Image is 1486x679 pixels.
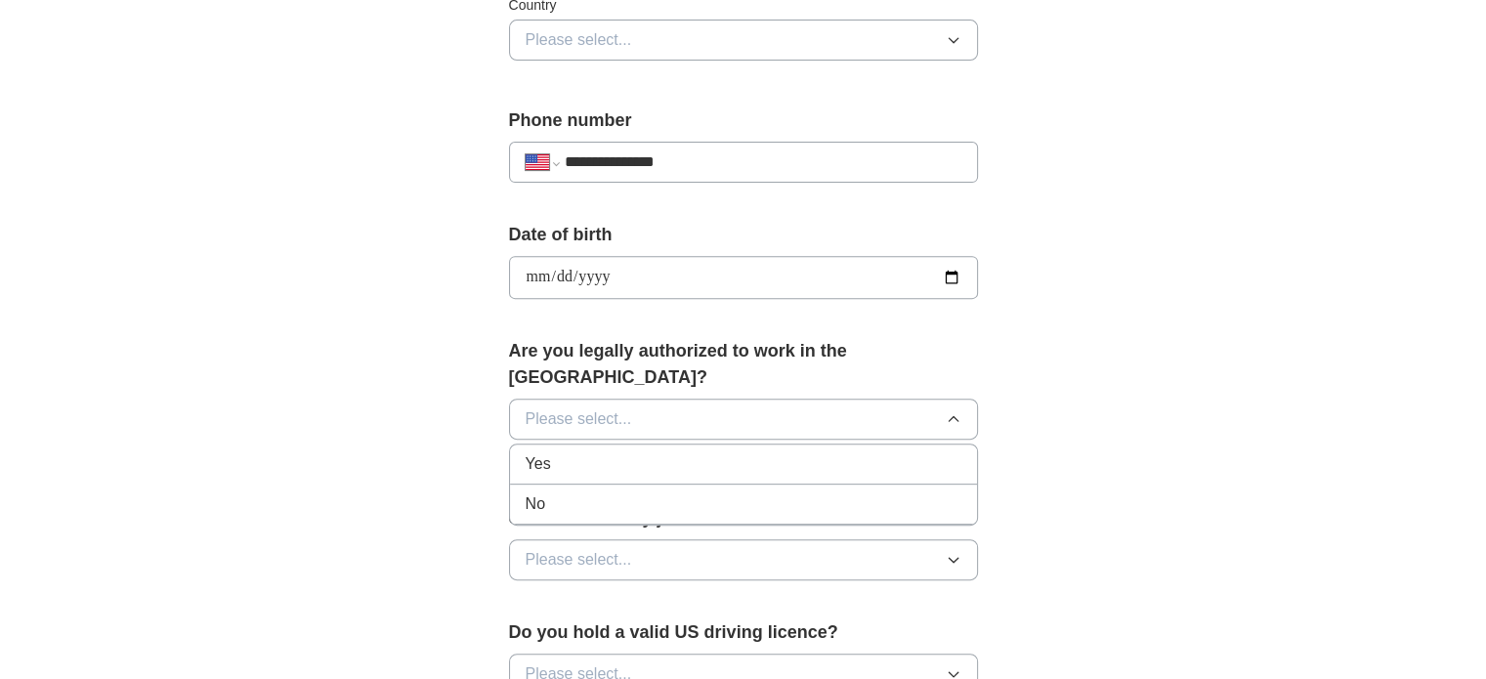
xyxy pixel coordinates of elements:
span: Please select... [526,548,632,572]
span: No [526,492,545,516]
label: Date of birth [509,222,978,248]
label: Do you hold a valid US driving licence? [509,619,978,646]
span: Please select... [526,407,632,431]
label: Phone number [509,107,978,134]
label: Are you legally authorized to work in the [GEOGRAPHIC_DATA]? [509,338,978,391]
button: Please select... [509,399,978,440]
span: Please select... [526,28,632,52]
button: Please select... [509,20,978,61]
button: Please select... [509,539,978,580]
span: Yes [526,452,551,476]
